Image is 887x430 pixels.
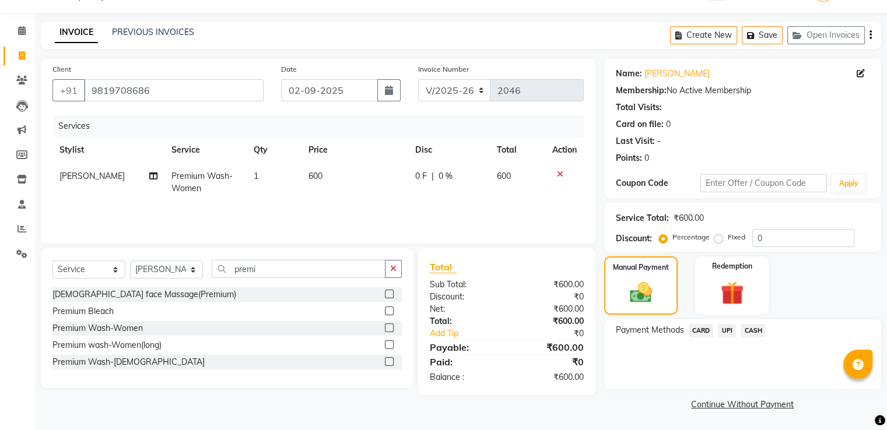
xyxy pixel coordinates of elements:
[507,315,592,327] div: ₹600.00
[545,137,584,163] th: Action
[644,68,710,80] a: [PERSON_NAME]
[418,64,469,75] label: Invoice Number
[700,174,828,192] input: Enter Offer / Coupon Code
[670,26,737,44] button: Create New
[507,291,592,303] div: ₹0
[52,288,236,301] div: [DEMOGRAPHIC_DATA] face Massage(Premium)
[616,135,655,147] div: Last Visit:
[616,118,664,131] div: Card on file:
[741,324,766,337] span: CASH
[672,232,710,242] label: Percentage
[421,291,507,303] div: Discount:
[112,27,194,37] a: PREVIOUS INVOICES
[430,261,457,273] span: Total
[507,340,592,354] div: ₹600.00
[616,152,642,164] div: Points:
[713,279,751,308] img: _gift.svg
[52,79,85,101] button: +91
[616,212,669,224] div: Service Total:
[432,170,434,182] span: |
[623,280,659,305] img: _cash.svg
[52,356,205,368] div: Premium Wash-[DEMOGRAPHIC_DATA]
[408,137,490,163] th: Disc
[281,64,297,75] label: Date
[644,152,649,164] div: 0
[54,115,592,137] div: Services
[657,135,661,147] div: -
[421,355,507,369] div: Paid:
[521,327,592,340] div: ₹0
[832,175,865,192] button: Apply
[59,171,125,181] span: [PERSON_NAME]
[718,324,736,337] span: UPI
[674,212,704,224] div: ₹600.00
[616,84,870,97] div: No Active Membership
[421,340,507,354] div: Payable:
[164,137,247,163] th: Service
[666,118,671,131] div: 0
[787,26,865,44] button: Open Invoices
[507,371,592,383] div: ₹600.00
[421,327,521,340] a: Add Tip
[497,171,511,181] span: 600
[254,171,258,181] span: 1
[689,324,714,337] span: CARD
[171,171,233,193] span: Premium Wash-Women
[616,232,652,245] div: Discount:
[421,303,507,315] div: Net:
[507,355,592,369] div: ₹0
[52,64,71,75] label: Client
[301,137,408,163] th: Price
[55,22,98,43] a: INVOICE
[616,68,642,80] div: Name:
[616,177,700,189] div: Coupon Code
[613,262,669,273] label: Manual Payment
[52,137,164,163] th: Stylist
[712,261,752,272] label: Redemption
[439,170,453,182] span: 0 %
[308,171,322,181] span: 600
[421,279,507,291] div: Sub Total:
[421,315,507,327] div: Total:
[415,170,427,182] span: 0 F
[507,279,592,291] div: ₹600.00
[507,303,592,315] div: ₹600.00
[84,79,264,101] input: Search by Name/Mobile/Email/Code
[247,137,301,163] th: Qty
[52,339,162,351] div: Premium wash-Women(long)
[742,26,783,44] button: Save
[490,137,545,163] th: Total
[52,322,143,334] div: Premium Wash-Women
[421,371,507,383] div: Balance :
[606,399,879,411] a: Continue Without Payment
[52,305,114,318] div: Premium Bleach
[616,324,684,336] span: Payment Methods
[728,232,745,242] label: Fixed
[616,84,667,97] div: Membership:
[212,260,385,278] input: Search or Scan
[616,101,662,114] div: Total Visits:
